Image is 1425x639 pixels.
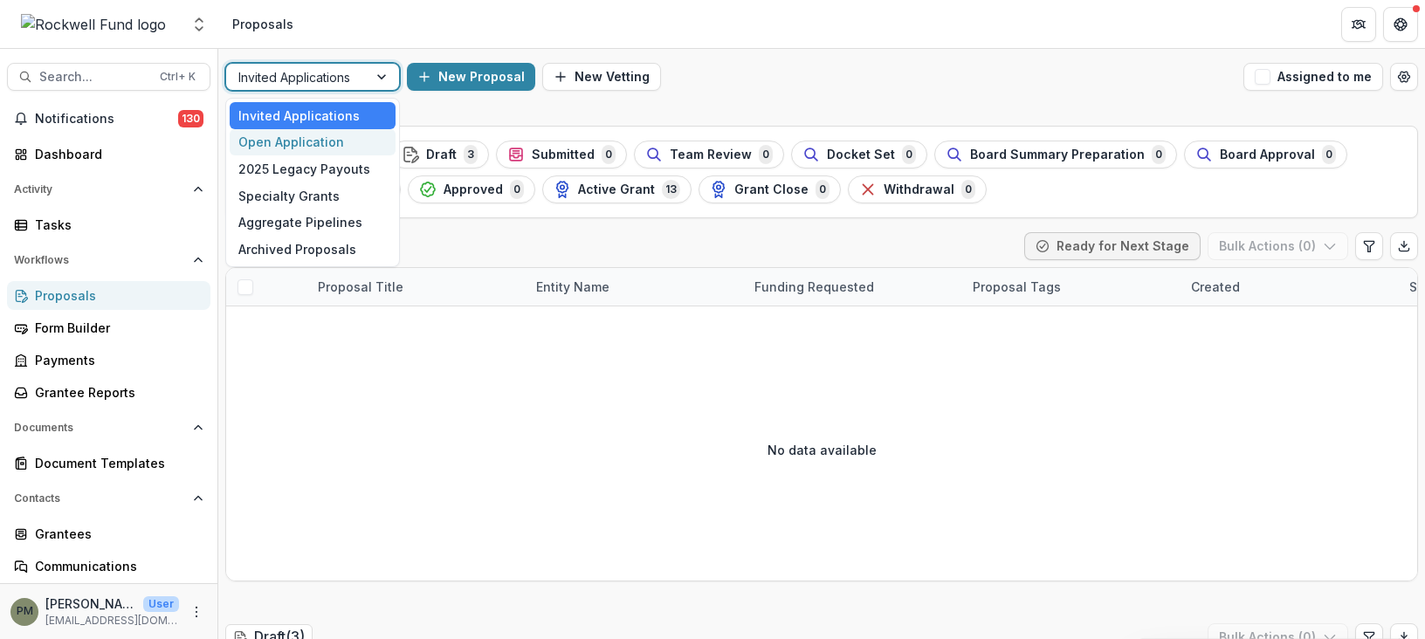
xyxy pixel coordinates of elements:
a: Form Builder [7,313,210,342]
p: User [143,596,179,612]
span: 13 [662,180,680,199]
div: Entity Name [526,268,744,306]
div: Communications [35,557,196,575]
div: Grantee Reports [35,383,196,402]
div: Document Templates [35,454,196,472]
div: Specialty Grants [230,182,396,210]
button: Team Review0 [634,141,784,168]
span: Contacts [14,492,186,505]
button: Submitted0 [496,141,627,168]
span: Approved [444,182,503,197]
div: Patrick Moreno-Covington [17,606,33,617]
button: Export table data [1390,232,1418,260]
button: Withdrawal0 [848,175,987,203]
button: New Proposal [407,63,535,91]
span: 0 [602,145,616,164]
div: Funding Requested [744,268,962,306]
span: Draft [426,148,457,162]
span: Notifications [35,112,178,127]
button: Notifications130 [7,105,210,133]
button: Open Activity [7,175,210,203]
img: Rockwell Fund logo [21,14,166,35]
button: Open table manager [1390,63,1418,91]
div: Form Builder [35,319,196,337]
div: Created [1181,278,1250,296]
button: Active Grant13 [542,175,692,203]
button: Open Contacts [7,484,210,512]
span: 0 [902,145,916,164]
span: 0 [510,180,524,199]
a: Proposals [7,281,210,310]
button: More [186,601,207,622]
div: Proposals [35,286,196,305]
button: Board Summary Preparation0 [934,141,1177,168]
button: Partners [1341,7,1376,42]
span: Submitted [532,148,595,162]
div: Invited Applications [230,102,396,129]
span: Team Review [670,148,752,162]
div: 2025 Legacy Payouts [230,155,396,182]
a: Payments [7,346,210,374]
button: Approved0 [408,175,535,203]
div: Open Application [230,129,396,156]
button: Bulk Actions (0) [1208,232,1348,260]
div: Tasks [35,216,196,234]
div: Proposal Title [307,268,526,306]
span: Grant Close [734,182,809,197]
button: Edit table settings [1355,232,1383,260]
span: Board Approval [1220,148,1315,162]
span: Search... [39,70,149,85]
button: Open Documents [7,414,210,442]
button: New Vetting [542,63,661,91]
div: Ctrl + K [156,67,199,86]
a: Grantee Reports [7,378,210,407]
span: Board Summary Preparation [970,148,1145,162]
span: Docket Set [827,148,895,162]
span: Active Grant [578,182,655,197]
p: [EMAIL_ADDRESS][DOMAIN_NAME] [45,613,179,629]
div: Entity Name [526,278,620,296]
span: Workflows [14,254,186,266]
span: 3 [464,145,478,164]
span: Activity [14,183,186,196]
button: Open entity switcher [187,7,211,42]
span: 0 [961,180,975,199]
div: Payments [35,351,196,369]
a: Document Templates [7,449,210,478]
div: Created [1181,268,1399,306]
div: Funding Requested [744,278,885,296]
a: Dashboard [7,140,210,168]
div: Proposal Tags [962,278,1071,296]
span: 0 [1152,145,1166,164]
button: Open Workflows [7,246,210,274]
button: Ready for Next Stage [1024,232,1201,260]
button: Docket Set0 [791,141,927,168]
button: Get Help [1383,7,1418,42]
div: Proposals [232,15,293,33]
span: 130 [178,110,203,127]
p: [PERSON_NAME][GEOGRAPHIC_DATA] [45,594,136,613]
button: Search... [7,63,210,91]
div: Dashboard [35,145,196,163]
div: Archived Proposals [230,236,396,263]
div: Grantees [35,525,196,543]
span: 0 [759,145,773,164]
div: Proposal Tags [962,268,1181,306]
span: Documents [14,422,186,434]
nav: breadcrumb [225,11,300,37]
a: Communications [7,552,210,581]
p: No data available [768,441,877,459]
span: 0 [1322,145,1336,164]
button: Draft3 [390,141,489,168]
a: Tasks [7,210,210,239]
span: 0 [816,180,830,199]
a: Grantees [7,519,210,548]
button: Assigned to me [1243,63,1383,91]
div: Aggregate Pipelines [230,209,396,236]
div: Proposal Title [307,278,414,296]
span: Withdrawal [884,182,954,197]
